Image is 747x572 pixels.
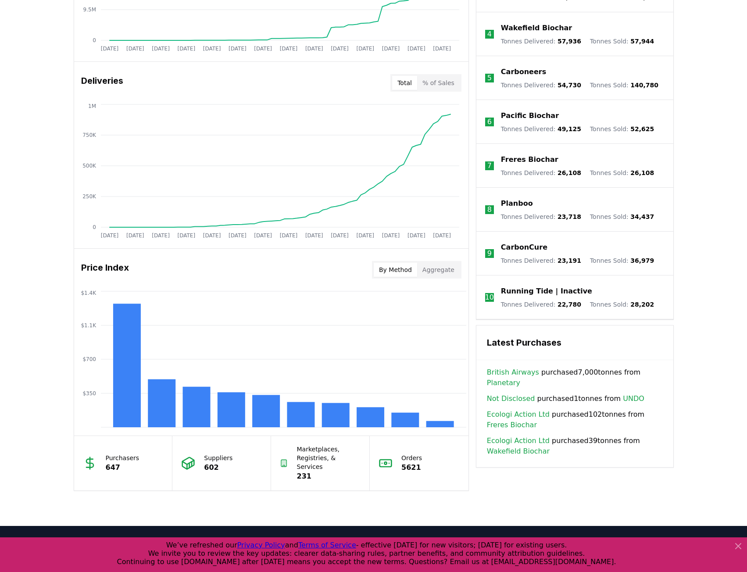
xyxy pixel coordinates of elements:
tspan: 750K [82,132,97,138]
p: Marketplaces, Registries, & Services [297,445,361,471]
p: 647 [106,462,139,473]
a: UNDO [623,393,644,404]
tspan: [DATE] [100,46,118,52]
tspan: [DATE] [382,46,400,52]
tspan: [DATE] [254,46,272,52]
p: Purchasers [106,454,139,462]
p: 6 [487,117,492,127]
button: % of Sales [417,76,460,90]
span: 23,718 [558,213,581,220]
tspan: $1.1K [81,322,97,329]
span: 57,944 [630,38,654,45]
a: British Airways [487,367,539,378]
a: Ecologi Action Ltd [487,436,550,446]
tspan: [DATE] [203,232,221,239]
tspan: [DATE] [100,232,118,239]
h3: Latest Purchases [487,336,663,349]
tspan: [DATE] [177,232,195,239]
p: Tonnes Delivered : [501,300,581,309]
p: Orders [401,454,422,462]
tspan: [DATE] [356,46,374,52]
a: Planetary [487,378,520,388]
tspan: 250K [82,193,97,200]
a: Freres Biochar [487,420,537,430]
p: 602 [204,462,232,473]
span: 140,780 [630,82,658,89]
tspan: [DATE] [126,232,144,239]
p: 5 [487,73,492,83]
a: Running Tide | Inactive [501,286,592,297]
p: Tonnes Sold : [590,300,654,309]
tspan: [DATE] [305,232,323,239]
h3: Price Index [81,261,129,279]
p: Tonnes Sold : [590,212,654,221]
tspan: [DATE] [177,46,195,52]
p: Tonnes Delivered : [501,212,581,221]
span: 54,730 [558,82,581,89]
span: 57,936 [558,38,581,45]
a: Wakefield Biochar [501,23,572,33]
tspan: $700 [82,356,96,362]
span: purchased 1 tonnes from [487,393,644,404]
tspan: [DATE] [356,232,374,239]
p: 231 [297,471,361,482]
span: 23,191 [558,257,581,264]
tspan: [DATE] [254,232,272,239]
p: Tonnes Delivered : [501,125,581,133]
tspan: 0 [93,37,96,43]
p: Tonnes Delivered : [501,81,581,89]
tspan: [DATE] [229,232,247,239]
p: 8 [487,204,492,215]
tspan: [DATE] [279,46,297,52]
tspan: [DATE] [331,46,349,52]
tspan: [DATE] [331,232,349,239]
tspan: [DATE] [382,232,400,239]
tspan: [DATE] [433,46,451,52]
p: Tonnes Sold : [590,125,654,133]
span: 49,125 [558,125,581,132]
tspan: 9.5M [83,7,96,13]
a: Wakefield Biochar [487,446,550,457]
tspan: [DATE] [203,46,221,52]
p: 5621 [401,462,422,473]
span: 52,625 [630,125,654,132]
tspan: 1M [88,103,96,109]
span: purchased 7,000 tonnes from [487,367,663,388]
h3: Deliveries [81,74,123,92]
tspan: [DATE] [279,232,297,239]
tspan: [DATE] [407,46,425,52]
p: Tonnes Delivered : [501,37,581,46]
a: CarbonCure [501,242,547,253]
button: Total [392,76,417,90]
p: Tonnes Sold : [590,168,654,177]
p: Tonnes Sold : [590,37,654,46]
button: By Method [374,263,417,277]
a: Not Disclosed [487,393,535,404]
a: Ecologi Action Ltd [487,409,550,420]
p: Tonnes Sold : [590,256,654,265]
tspan: [DATE] [152,232,170,239]
p: 10 [485,292,494,303]
p: 9 [487,248,492,259]
tspan: [DATE] [433,232,451,239]
tspan: $350 [82,390,96,397]
span: 22,780 [558,301,581,308]
span: purchased 102 tonnes from [487,409,663,430]
span: 26,108 [558,169,581,176]
a: Carboneers [501,67,546,77]
p: Tonnes Delivered : [501,168,581,177]
a: Planboo [501,198,533,209]
span: purchased 39 tonnes from [487,436,663,457]
span: 28,202 [630,301,654,308]
span: 34,437 [630,213,654,220]
tspan: 500K [82,163,97,169]
p: Tonnes Sold : [590,81,658,89]
span: 36,979 [630,257,654,264]
span: 26,108 [630,169,654,176]
a: Freres Biochar [501,154,558,165]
